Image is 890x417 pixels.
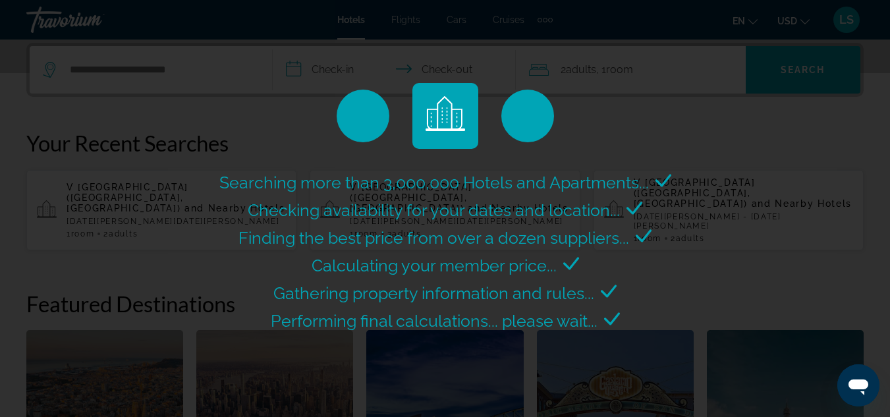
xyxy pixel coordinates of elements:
span: Gathering property information and rules... [273,283,594,303]
iframe: Pulsante per aprire la finestra di messaggistica [837,364,879,406]
span: Searching more than 3,000,000 Hotels and Apartments... [219,173,649,192]
span: Performing final calculations... please wait... [271,311,598,331]
span: Calculating your member price... [312,256,557,275]
span: Checking availability for your dates and location... [248,200,620,220]
span: Finding the best price from over a dozen suppliers... [238,228,629,248]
